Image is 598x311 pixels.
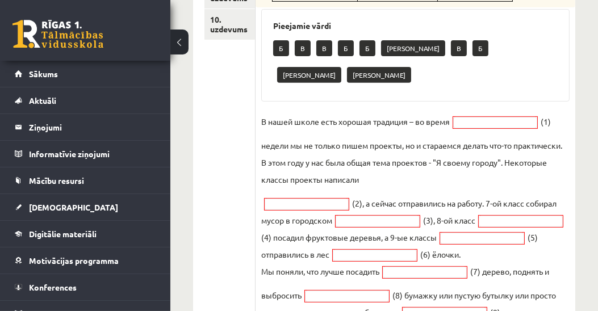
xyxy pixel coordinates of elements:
[261,263,379,280] p: Мы поняли, что лучше посадить
[261,154,570,188] p: В этом году у нас была общая тема проектов - "Я своему городу". Некоторые классы проекты написали
[15,141,156,167] a: Informatīvie ziņojumi
[15,274,156,300] a: Konferences
[29,175,84,186] span: Mācību resursi
[29,141,156,167] legend: Informatīvie ziņojumi
[29,69,58,79] span: Sākums
[381,40,445,56] p: [PERSON_NAME]
[451,40,467,56] p: В
[273,21,558,31] h3: Pieejamie vārdi
[261,113,450,130] p: В нашей школе есть хорошая традиция – во время
[29,95,56,106] span: Aktuāli
[204,9,255,40] a: 10. uzdevums
[347,67,411,83] p: [PERSON_NAME]
[338,40,354,56] p: Б
[29,255,119,266] span: Motivācijas programma
[29,114,156,140] legend: Ziņojumi
[273,40,289,56] p: Б
[295,40,311,56] p: В
[15,167,156,194] a: Mācību resursi
[29,282,77,292] span: Konferences
[12,20,103,48] a: Rīgas 1. Tālmācības vidusskola
[15,61,156,87] a: Sākums
[15,221,156,247] a: Digitālie materiāli
[29,229,97,239] span: Digitālie materiāli
[11,11,295,23] body: Визуальный текстовый редактор, wiswyg-editor-47025018902000-1758044242-15
[316,40,332,56] p: В
[29,202,118,212] span: [DEMOGRAPHIC_DATA]
[277,67,341,83] p: [PERSON_NAME]
[472,40,488,56] p: Б
[15,247,156,274] a: Motivācijas programma
[15,194,156,220] a: [DEMOGRAPHIC_DATA]
[15,87,156,114] a: Aktuāli
[359,40,375,56] p: Б
[15,114,156,140] a: Ziņojumi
